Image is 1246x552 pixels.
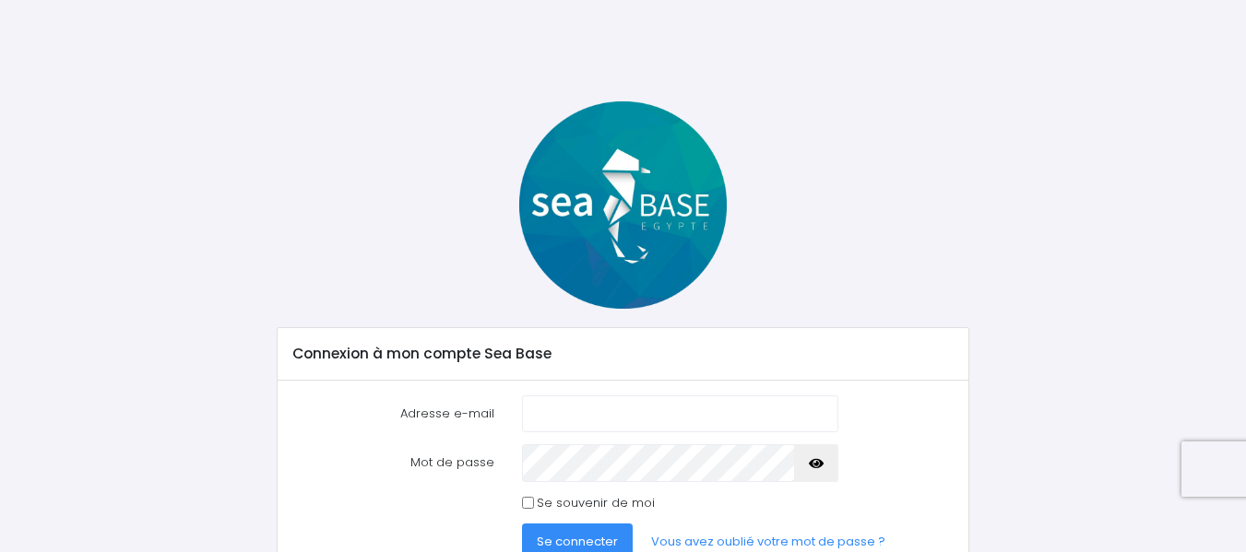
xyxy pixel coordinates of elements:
[279,395,508,432] label: Adresse e-mail
[537,494,655,512] label: Se souvenir de moi
[537,533,618,550] span: Se connecter
[279,444,508,481] label: Mot de passe
[278,328,968,380] div: Connexion à mon compte Sea Base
